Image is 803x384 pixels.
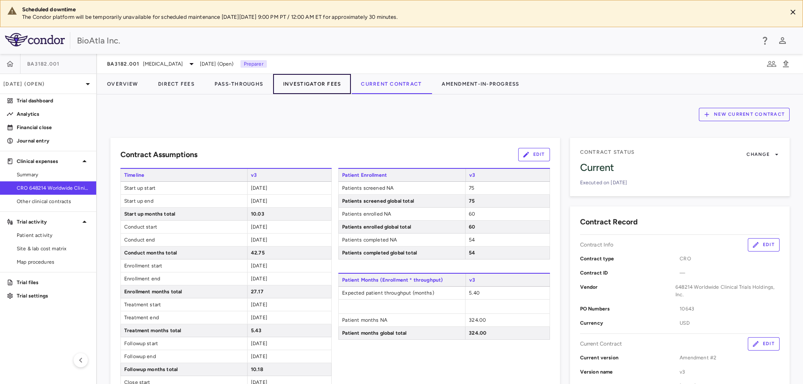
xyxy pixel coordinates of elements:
span: Followup months total [121,363,247,376]
span: Map procedures [17,258,90,266]
p: Financial close [17,124,90,131]
p: Preparer [240,60,267,68]
p: [DATE] (Open) [3,80,83,88]
span: Followup end [121,350,247,363]
span: Patients completed NA [339,234,465,246]
span: Summary [17,171,90,178]
p: Version name [580,368,680,376]
span: — [680,269,780,277]
div: Current [580,161,780,174]
span: Patients screened NA [339,182,465,194]
span: Patient activity [17,231,90,239]
span: Conduct end [121,234,247,246]
span: Contract Status [580,149,635,155]
span: BA3182.001 [27,61,60,67]
span: USD [680,319,780,327]
button: Current Contract [351,74,432,94]
span: Patient Enrollment [338,169,465,181]
span: 75 [469,198,475,204]
span: 324.00 [469,330,486,336]
button: Close [787,6,799,18]
span: BA3182.001 [107,61,140,67]
span: Enrollment months total [121,285,247,298]
span: 54 [469,237,475,243]
span: 5.43 [251,328,262,333]
span: Patients screened global total [339,195,465,207]
h6: Contract Assumptions [120,149,197,160]
span: v3 [247,169,332,181]
span: [DATE] [251,276,267,282]
span: Enrollment start [121,259,247,272]
button: Overview [97,74,148,94]
span: Enrollment end [121,272,247,285]
span: Start up start [121,182,247,194]
span: 27.17 [251,289,263,295]
span: 648214 Worldwide Clinical Trials Holdings, Inc. [675,283,780,298]
p: Current version [580,354,680,361]
span: CRO [680,255,780,262]
div: Scheduled downtime [22,6,780,13]
span: CRO 648214 Worldwide Clinical Trials Holdings, Inc. [17,184,90,192]
p: PO Numbers [580,305,680,313]
span: Patients enrolled global total [339,221,465,233]
button: New Current Contract [699,108,790,121]
span: Other clinical contracts [17,198,90,205]
span: 54 [469,250,475,256]
div: Executed on [DATE] [580,179,780,186]
p: Journal entry [17,137,90,145]
span: Patients completed global total [339,247,465,259]
span: Amendment #2 [680,354,780,361]
span: [DATE] [251,341,267,346]
button: Change [747,148,780,161]
span: Conduct months total [121,247,247,259]
span: [MEDICAL_DATA] [143,60,183,68]
p: Currency [580,319,680,327]
span: Treatment end [121,311,247,324]
span: 75 [469,185,474,191]
span: v3 [465,274,550,286]
span: Expected patient throughput (months) [339,287,465,299]
span: [DATE] [251,263,267,269]
button: Direct Fees [148,74,205,94]
button: Edit [518,148,550,161]
span: Start up end [121,195,247,207]
span: [DATE] [251,315,267,320]
span: Patient months global total [339,327,465,339]
div: BioAtla Inc. [77,34,754,47]
p: Contract Info [580,241,614,249]
span: [DATE] [251,237,267,243]
span: Treatment months total [121,324,247,337]
p: Clinical expenses [17,158,79,165]
img: logo-full-SnFGN8VE.png [5,33,65,46]
button: Edit [748,238,780,252]
span: Followup start [121,337,247,350]
button: Edit [748,337,780,351]
span: 10.18 [251,366,263,372]
span: Treatment start [121,298,247,311]
p: Contract type [580,255,680,262]
p: Trial settings [17,292,90,300]
span: Patients enrolled NA [339,208,465,220]
button: Amendment-In-Progress [432,74,529,94]
p: Analytics [17,110,90,118]
h6: Contract Record [580,216,638,228]
p: Current Contract [580,340,622,348]
span: 324.00 [469,317,486,323]
span: Timeline [120,169,247,181]
span: Site & lab cost matrix [17,245,90,252]
span: [DATE] [251,302,267,308]
p: Contract ID [580,269,680,277]
span: 5.40 [469,290,480,296]
span: [DATE] (Open) [200,60,234,68]
span: Patient Months (Enrollment * throughput) [338,274,465,286]
p: Trial files [17,279,90,286]
button: Investigator Fees [273,74,351,94]
span: [DATE] [251,198,267,204]
span: 60 [469,211,475,217]
p: Trial activity [17,218,79,226]
span: [DATE] [251,224,267,230]
p: The Condor platform will be temporarily unavailable for scheduled maintenance [DATE][DATE] 9:00 P... [22,13,780,21]
span: v3 [680,368,780,376]
span: Patient months NA [339,314,465,326]
span: 10643 [680,305,780,313]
